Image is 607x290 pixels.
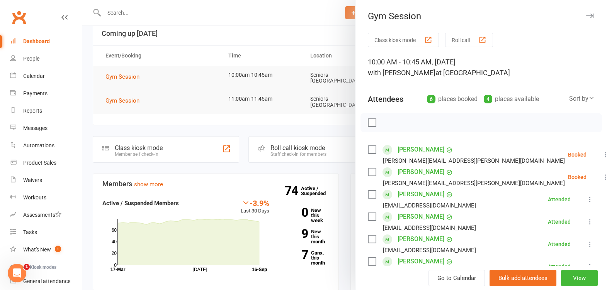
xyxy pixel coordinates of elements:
div: [PERSON_NAME][EMAIL_ADDRESS][PERSON_NAME][DOMAIN_NAME] [383,178,565,188]
a: Waivers [10,172,82,189]
a: Messages [10,120,82,137]
div: Gym Session [355,11,607,22]
div: Assessments [23,212,61,218]
div: 10:00 AM - 10:45 AM, [DATE] [368,57,595,78]
a: Automations [10,137,82,154]
a: [PERSON_NAME] [398,233,444,245]
div: Attended [548,219,571,224]
div: 6 [427,95,435,103]
div: General attendance [23,278,70,284]
button: Roll call [445,33,493,47]
a: What's New1 [10,241,82,258]
a: Product Sales [10,154,82,172]
div: Sort by [569,94,595,104]
a: People [10,50,82,67]
div: Calendar [23,73,45,79]
div: places booked [427,94,478,105]
div: Booked [568,152,587,157]
a: [PERSON_NAME] [398,143,444,156]
button: Bulk add attendees [490,270,556,286]
span: with [PERSON_NAME] [368,69,435,77]
div: places available [484,94,539,105]
div: [PERSON_NAME][EMAIL_ADDRESS][PERSON_NAME][DOMAIN_NAME] [383,156,565,166]
a: Tasks [10,224,82,241]
div: Waivers [23,177,42,183]
button: Class kiosk mode [368,33,439,47]
a: Payments [10,85,82,102]
a: Clubworx [9,8,29,27]
div: Dashboard [23,38,50,44]
div: Attended [548,264,571,269]
button: View [561,270,598,286]
a: General attendance kiosk mode [10,273,82,290]
div: Messages [23,125,48,131]
div: People [23,56,39,62]
div: Workouts [23,194,46,201]
a: Calendar [10,67,82,85]
div: Attended [548,241,571,247]
span: 1 [55,246,61,252]
a: [PERSON_NAME] [398,188,444,201]
a: Go to Calendar [428,270,485,286]
div: Reports [23,108,42,114]
div: [EMAIL_ADDRESS][DOMAIN_NAME] [383,223,476,233]
div: Tasks [23,229,37,235]
div: [EMAIL_ADDRESS][DOMAIN_NAME] [383,245,476,255]
div: Booked [568,174,587,180]
span: at [GEOGRAPHIC_DATA] [435,69,510,77]
a: Dashboard [10,33,82,50]
span: 1 [24,264,30,270]
div: Product Sales [23,160,56,166]
div: What's New [23,246,51,253]
a: [PERSON_NAME] [398,211,444,223]
div: Attendees [368,94,403,105]
a: Reports [10,102,82,120]
a: Assessments [10,206,82,224]
div: Automations [23,142,54,148]
iframe: Intercom live chat [8,264,26,282]
div: Payments [23,90,48,96]
div: Attended [548,197,571,202]
div: 4 [484,95,492,103]
a: [PERSON_NAME] [398,166,444,178]
a: [PERSON_NAME] [398,255,444,268]
a: Workouts [10,189,82,206]
div: [EMAIL_ADDRESS][DOMAIN_NAME] [383,201,476,211]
